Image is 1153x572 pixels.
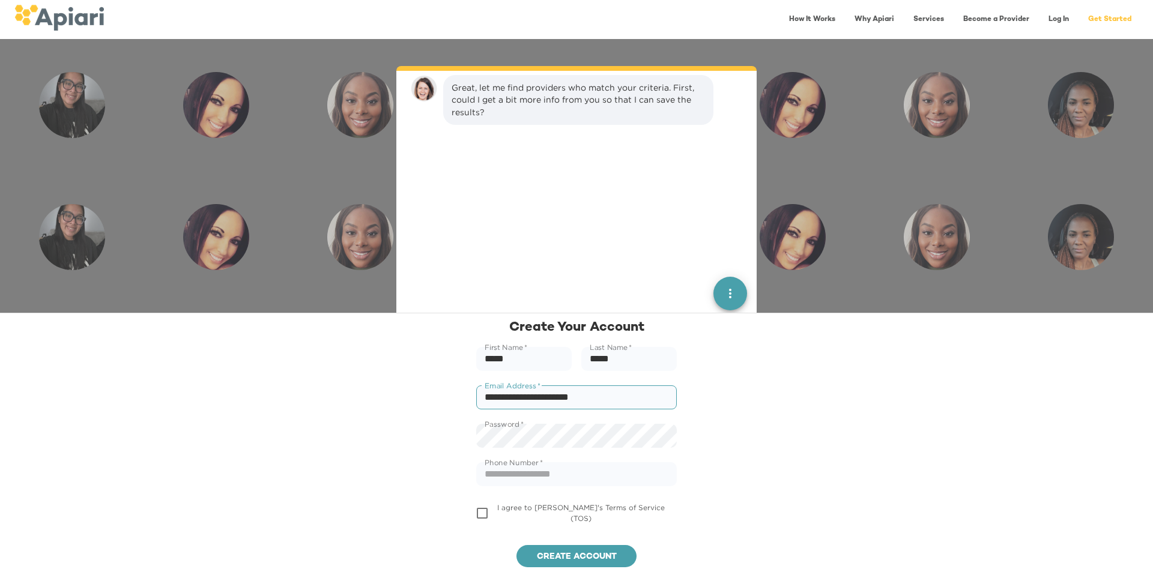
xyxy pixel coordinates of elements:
[713,277,747,310] button: quick menu
[14,5,104,31] img: logo
[906,7,951,32] a: Services
[570,504,665,522] a: Terms of Service (TOS)
[516,545,637,568] button: Create account
[476,318,677,337] div: Create Your Account
[452,82,705,118] div: Great, let me find providers who match your criteria. First, could I get a bit more info from you...
[411,75,437,101] img: amy.37686e0395c82528988e.png
[782,7,843,32] a: How It Works
[1041,7,1076,32] a: Log In
[956,7,1036,32] a: Become a Provider
[1081,7,1139,32] a: Get Started
[526,550,627,565] span: Create account
[847,7,901,32] a: Why Apiari
[497,504,665,522] span: I agree to [PERSON_NAME]'s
